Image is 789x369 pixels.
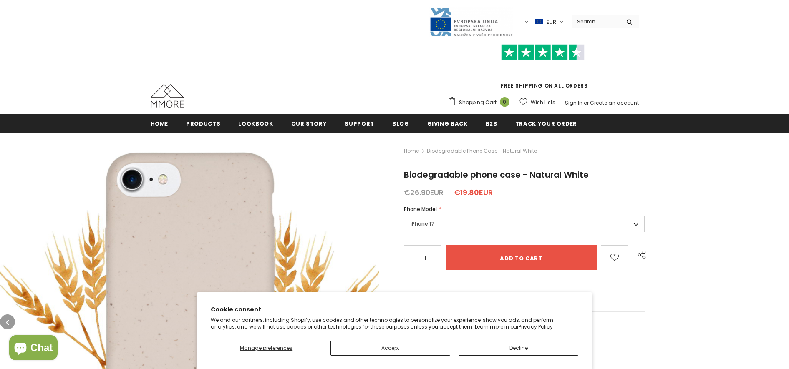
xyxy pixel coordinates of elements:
span: Wish Lists [531,98,555,107]
h2: Cookie consent [211,305,579,314]
a: Privacy Policy [519,323,553,330]
p: We and our partners, including Shopify, use cookies and other technologies to personalize your ex... [211,317,579,330]
a: Wish Lists [519,95,555,110]
span: Phone Model [404,206,437,213]
span: €26.90EUR [404,187,444,198]
span: €19.80EUR [454,187,493,198]
span: Our Story [291,120,327,128]
span: FREE SHIPPING ON ALL ORDERS [447,48,639,89]
button: Manage preferences [211,341,322,356]
a: Blog [392,114,409,133]
span: Biodegradable phone case - Natural White [427,146,537,156]
span: Biodegradable phone case - Natural White [404,169,589,181]
span: EUR [546,18,556,26]
a: Track your order [515,114,577,133]
a: Our Story [291,114,327,133]
a: Lookbook [238,114,273,133]
span: Lookbook [238,120,273,128]
span: or [584,99,589,106]
span: 0 [500,97,509,107]
span: Blog [392,120,409,128]
span: Products [186,120,220,128]
a: Javni Razpis [429,18,513,25]
a: Home [404,146,419,156]
a: Shopping Cart 0 [447,96,514,109]
label: iPhone 17 [404,216,645,232]
img: Javni Razpis [429,7,513,37]
a: support [345,114,374,133]
span: Manage preferences [240,344,292,351]
inbox-online-store-chat: Shopify online store chat [7,335,60,362]
button: Decline [459,341,578,356]
span: Home [151,120,169,128]
a: B2B [486,114,497,133]
iframe: Customer reviews powered by Trustpilot [447,60,639,82]
span: B2B [486,120,497,128]
span: Track your order [515,120,577,128]
input: Add to cart [446,245,597,270]
span: support [345,120,374,128]
button: Accept [330,341,450,356]
a: General Questions [404,286,645,311]
span: Shopping Cart [459,98,497,107]
input: Search Site [572,15,620,28]
a: Home [151,114,169,133]
img: Trust Pilot Stars [501,44,585,60]
a: Giving back [427,114,468,133]
img: MMORE Cases [151,84,184,108]
a: Sign In [565,99,582,106]
span: Giving back [427,120,468,128]
a: Products [186,114,220,133]
a: Create an account [590,99,639,106]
